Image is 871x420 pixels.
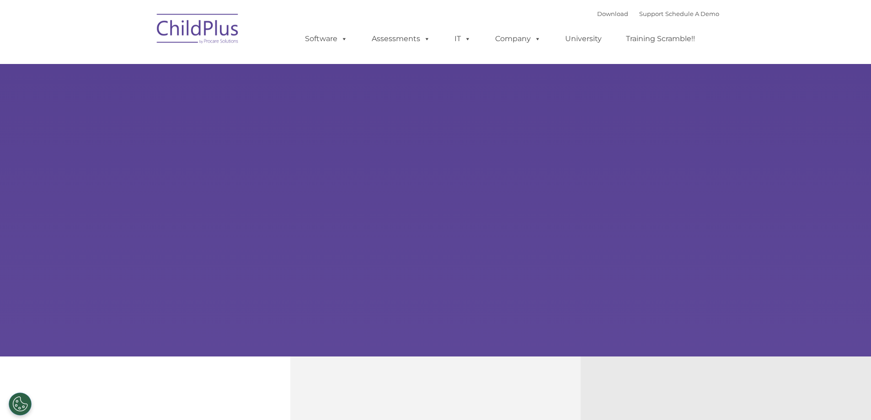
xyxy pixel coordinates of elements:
a: University [556,30,611,48]
a: Company [486,30,550,48]
font: | [597,10,719,17]
a: Download [597,10,628,17]
a: Schedule A Demo [665,10,719,17]
img: ChildPlus by Procare Solutions [152,7,244,53]
a: IT [445,30,480,48]
a: Software [296,30,357,48]
a: Support [639,10,663,17]
a: Training Scramble!! [617,30,704,48]
button: Cookies Settings [9,393,32,415]
a: Assessments [363,30,439,48]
